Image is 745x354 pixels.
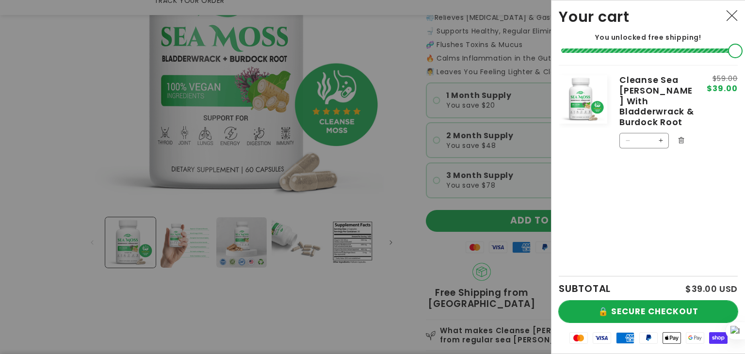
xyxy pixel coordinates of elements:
[707,85,738,93] span: $39.00
[635,133,653,148] input: Quantity for Cleanse Sea Moss With Bladderwrack &amp; Burdock Root
[707,75,738,82] s: $59.00
[674,133,688,147] button: Remove Cleanse Sea Moss With Bladderwrack & Burdock Root
[721,5,743,27] button: Close
[559,33,738,42] p: You unlocked free shipping!
[685,285,738,293] p: $39.00 USD
[619,75,694,128] a: Cleanse Sea [PERSON_NAME] With Bladderwrack & Burdock Root
[559,284,611,293] h2: SUBTOTAL
[559,301,738,322] button: 🔒 SECURE CHECKOUT
[559,8,630,26] h2: Your cart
